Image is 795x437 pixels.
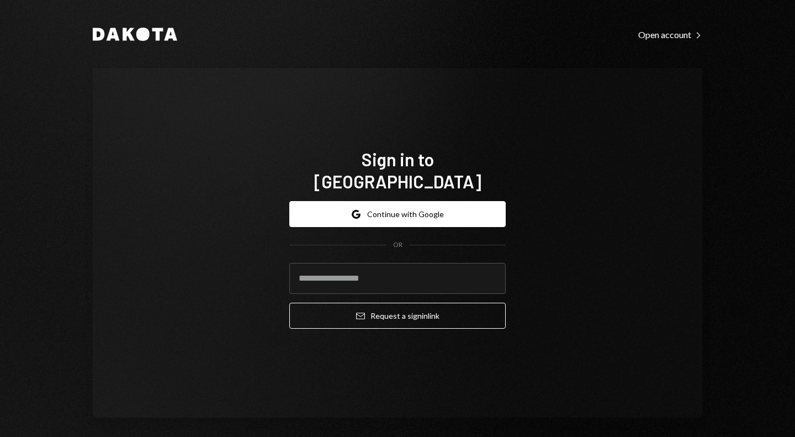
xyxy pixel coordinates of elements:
[289,303,506,329] button: Request a signinlink
[289,201,506,227] button: Continue with Google
[638,28,702,40] a: Open account
[393,240,402,250] div: OR
[289,148,506,192] h1: Sign in to [GEOGRAPHIC_DATA]
[638,29,702,40] div: Open account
